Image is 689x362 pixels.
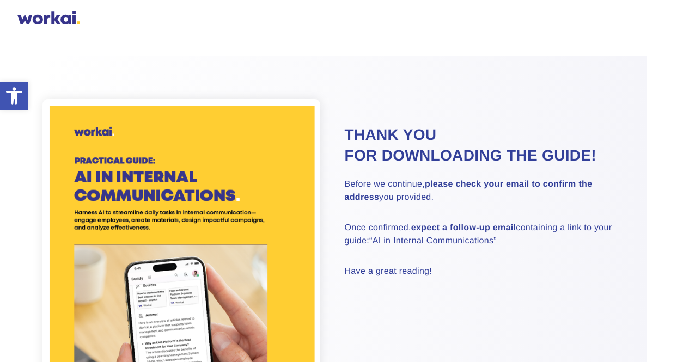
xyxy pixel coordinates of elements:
p: Before we continue, you provided. [345,178,620,204]
p: Have a great reading! [345,265,620,278]
h2: Thank you for downloading the guide! [345,125,620,166]
strong: please check your email to confirm the address [345,180,593,202]
em: “AI in Internal Communications” [369,236,497,246]
strong: expect a follow-up email [411,223,516,232]
p: Once confirmed, containing a link to your guide: [345,222,620,248]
